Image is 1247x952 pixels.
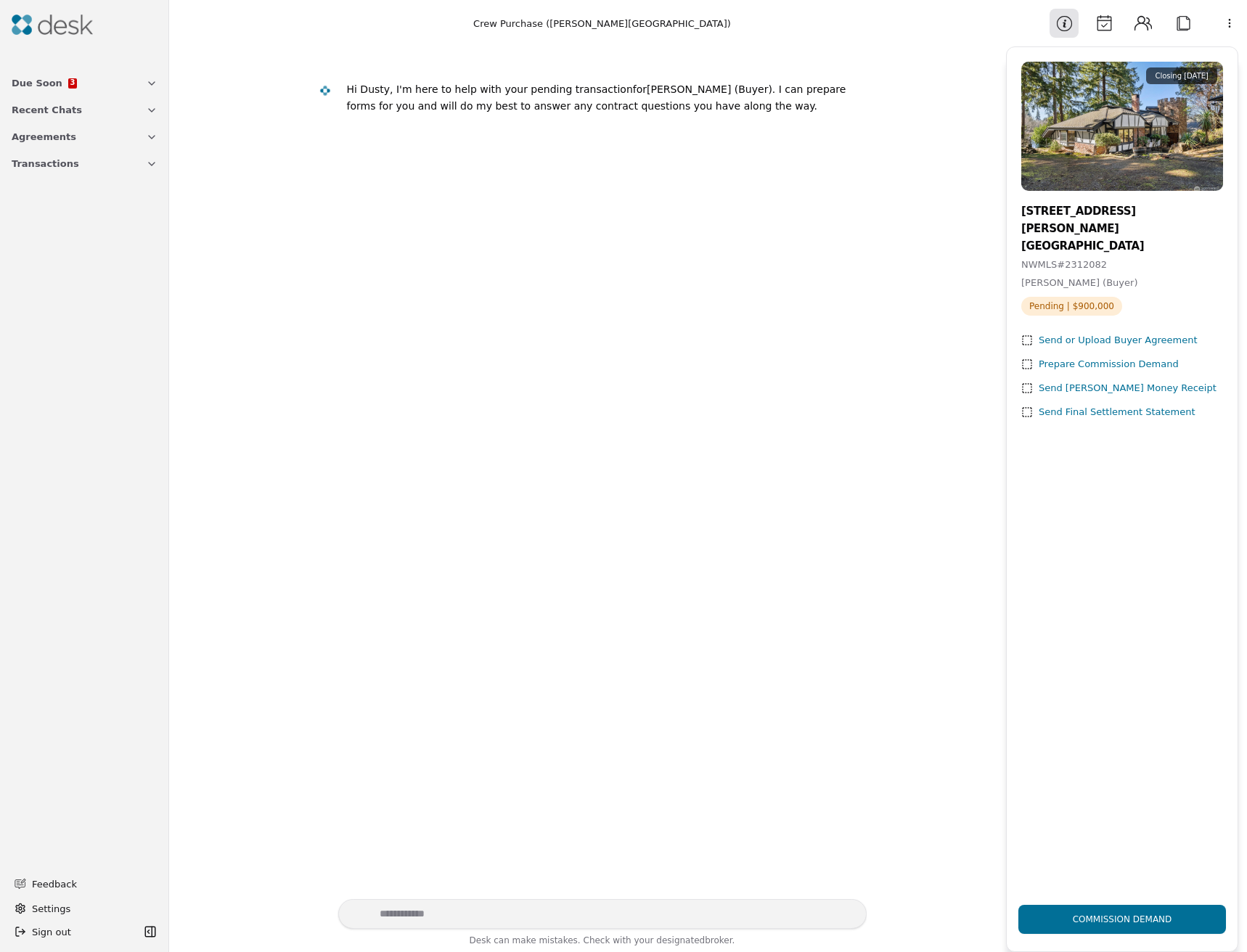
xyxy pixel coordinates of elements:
span: Due Soon [12,75,62,91]
span: Recent Chats [12,102,82,118]
div: Send Final Settlement Statement [1039,405,1195,420]
div: NWMLS # 2312082 [1021,258,1223,273]
button: Send or Upload Buyer Agreement [1021,333,1198,348]
div: for [633,83,647,95]
img: Desk [12,15,93,35]
button: Agreements [3,123,166,150]
button: Due Soon3 [3,70,166,97]
img: Desk [319,85,331,97]
span: [PERSON_NAME] (Buyer) [1021,277,1137,288]
span: Sign out [32,924,71,940]
button: Sign out [9,920,140,943]
div: Closing [DATE] [1146,67,1217,84]
span: Transactions [12,156,79,171]
button: Commission Demand [1018,905,1226,934]
div: . I can prepare forms for you and will do my best to answer any contract questions you have along... [347,83,846,112]
div: Send or Upload Buyer Agreement [1039,333,1198,348]
span: designated [656,935,705,945]
span: Agreements [12,129,76,144]
button: Settings [9,897,160,920]
div: Commission Demand [1061,895,1184,944]
span: Pending | $900,000 [1021,297,1122,316]
div: Hi Dusty, I'm here to help with your pending transaction [347,83,633,95]
span: 3 [70,79,75,86]
div: Prepare Commission Demand [1039,357,1179,372]
div: [STREET_ADDRESS][PERSON_NAME] [1021,202,1223,237]
div: Crew Purchase ([PERSON_NAME][GEOGRAPHIC_DATA]) [473,16,731,31]
textarea: Write your prompt here [338,899,867,929]
div: Send [PERSON_NAME] Money Receipt [1039,381,1217,396]
span: Settings [32,901,70,916]
button: Recent Chats [3,97,166,123]
button: Feedback [6,871,158,897]
span: Feedback [32,877,149,892]
div: Desk can make mistakes. Check with your broker. [338,933,867,952]
div: [GEOGRAPHIC_DATA] [1021,237,1223,255]
img: Property [1021,62,1223,191]
button: Transactions [3,150,166,177]
div: [PERSON_NAME] (Buyer) [347,81,855,114]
